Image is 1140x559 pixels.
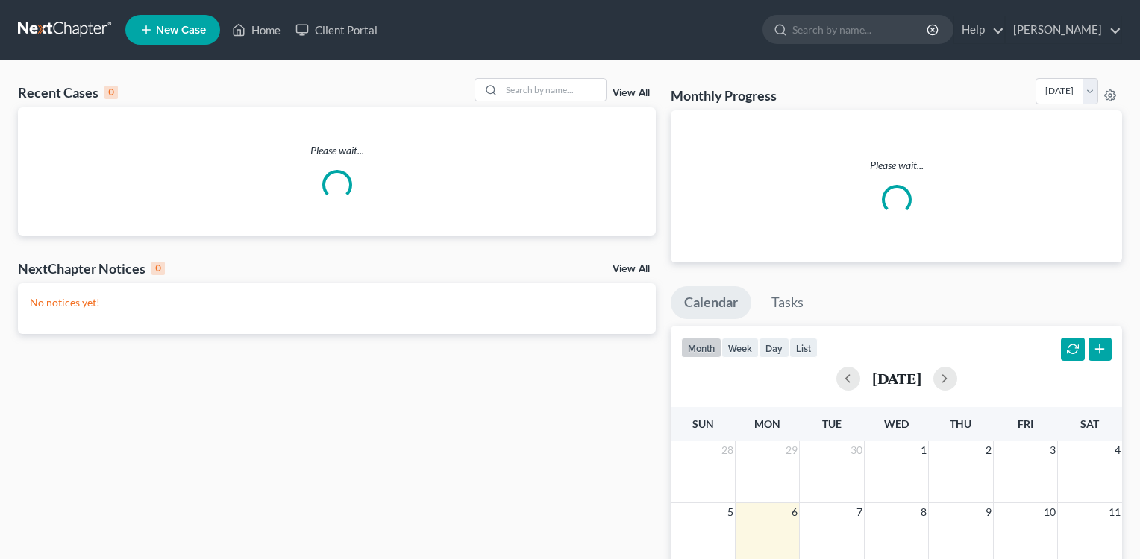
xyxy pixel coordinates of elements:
span: 8 [919,503,928,521]
span: 10 [1042,503,1057,521]
a: Home [225,16,288,43]
span: 9 [984,503,993,521]
span: 2 [984,441,993,459]
span: 6 [790,503,799,521]
span: Thu [950,417,971,430]
a: [PERSON_NAME] [1006,16,1121,43]
div: NextChapter Notices [18,259,165,277]
button: week [721,338,759,358]
div: Recent Cases [18,83,118,101]
span: 11 [1107,503,1122,521]
span: 7 [855,503,864,521]
span: New Case [156,25,206,36]
span: 1 [919,441,928,459]
input: Search by name... [501,79,606,101]
div: 0 [104,86,118,99]
a: Calendar [671,286,751,319]
button: day [759,338,789,358]
p: Please wait... [683,158,1110,173]
span: Sun [692,417,714,430]
input: Search by name... [792,16,929,43]
a: View All [613,88,650,98]
span: 29 [784,441,799,459]
h3: Monthly Progress [671,86,777,104]
span: Fri [1018,417,1033,430]
p: No notices yet! [30,295,644,310]
button: month [681,338,721,358]
span: 4 [1113,441,1122,459]
span: 30 [849,441,864,459]
span: Sat [1080,417,1099,430]
span: 3 [1048,441,1057,459]
a: Help [954,16,1004,43]
div: 0 [151,262,165,275]
button: list [789,338,818,358]
p: Please wait... [18,143,656,158]
span: 5 [726,503,735,521]
span: 28 [720,441,735,459]
span: Wed [884,417,909,430]
h2: [DATE] [872,370,921,386]
a: View All [613,264,650,274]
span: Mon [754,417,780,430]
a: Tasks [758,286,817,319]
span: Tue [822,417,842,430]
a: Client Portal [288,16,385,43]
